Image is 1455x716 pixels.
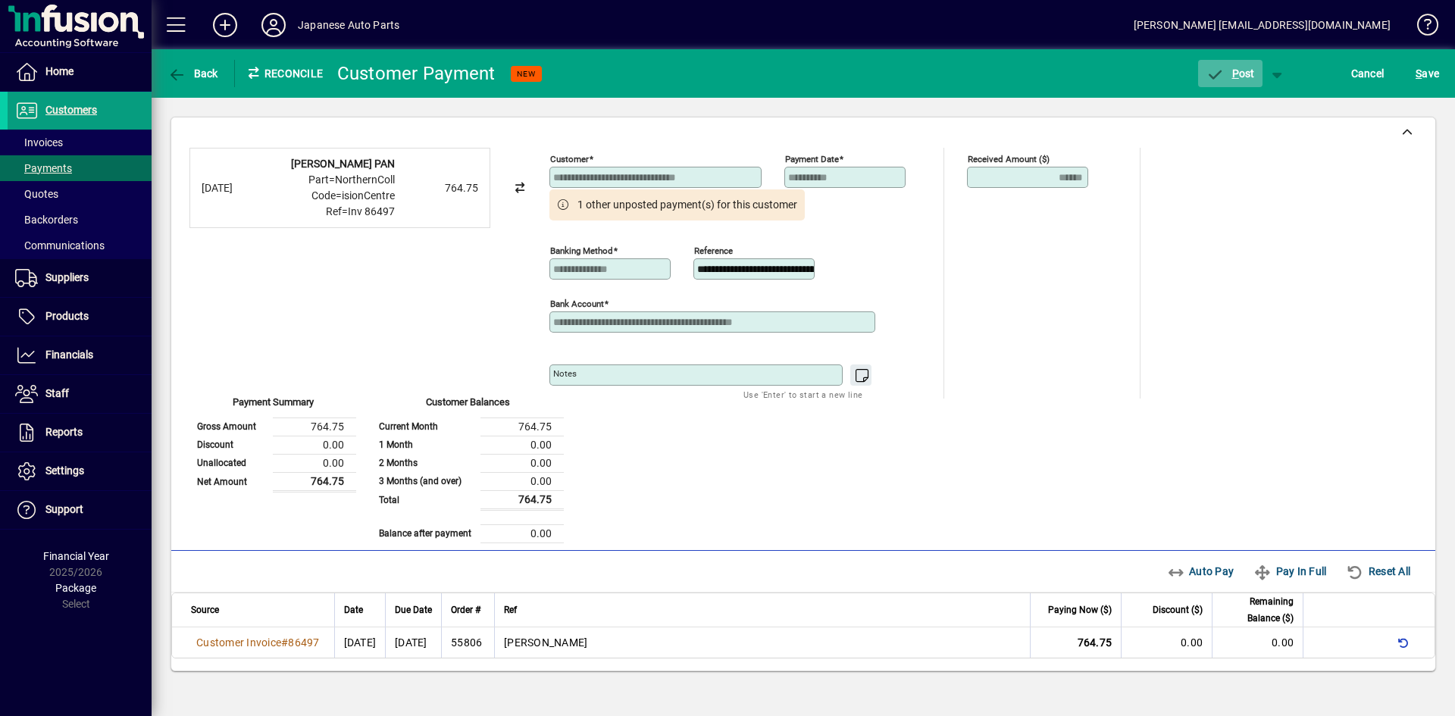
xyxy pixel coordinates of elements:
[371,395,564,417] div: Customer Balances
[45,426,83,438] span: Reports
[553,368,577,379] mat-label: Notes
[550,299,604,309] mat-label: Bank Account
[45,503,83,515] span: Support
[8,155,152,181] a: Payments
[371,472,480,490] td: 3 Months (and over)
[1134,13,1391,37] div: [PERSON_NAME] [EMAIL_ADDRESS][DOMAIN_NAME]
[395,602,432,618] span: Due Date
[273,436,356,454] td: 0.00
[371,399,564,543] app-page-summary-card: Customer Balances
[371,490,480,509] td: Total
[15,188,58,200] span: Quotes
[8,414,152,452] a: Reports
[344,602,363,618] span: Date
[45,104,97,116] span: Customers
[45,65,74,77] span: Home
[1232,67,1239,80] span: P
[1253,559,1326,583] span: Pay In Full
[189,454,273,472] td: Unallocated
[494,627,1030,658] td: [PERSON_NAME]
[8,53,152,91] a: Home
[45,349,93,361] span: Financials
[45,464,84,477] span: Settings
[15,214,78,226] span: Backorders
[1347,60,1388,87] button: Cancel
[201,11,249,39] button: Add
[8,375,152,413] a: Staff
[1181,636,1203,649] span: 0.00
[273,454,356,472] td: 0.00
[164,60,222,87] button: Back
[371,417,480,436] td: Current Month
[249,11,298,39] button: Profile
[1078,636,1112,649] span: 764.75
[1222,593,1294,627] span: Remaining Balance ($)
[371,436,480,454] td: 1 Month
[550,245,613,256] mat-label: Banking method
[337,61,496,86] div: Customer Payment
[480,436,564,454] td: 0.00
[45,387,69,399] span: Staff
[281,636,288,649] span: #
[8,452,152,490] a: Settings
[517,69,536,79] span: NEW
[288,636,319,649] span: 86497
[189,399,356,492] app-page-summary-card: Payment Summary
[344,636,377,649] span: [DATE]
[8,336,152,374] a: Financials
[1206,67,1255,80] span: ost
[152,60,235,87] app-page-header-button: Back
[968,154,1050,164] mat-label: Received Amount ($)
[1048,602,1112,618] span: Paying Now ($)
[8,181,152,207] a: Quotes
[504,602,517,618] span: Ref
[15,239,105,252] span: Communications
[202,180,262,196] div: [DATE]
[8,259,152,297] a: Suppliers
[189,395,356,417] div: Payment Summary
[480,417,564,436] td: 764.75
[1351,61,1385,86] span: Cancel
[1247,558,1332,585] button: Pay In Full
[1412,60,1443,87] button: Save
[1153,602,1203,618] span: Discount ($)
[43,550,109,562] span: Financial Year
[371,524,480,542] td: Balance after payment
[291,158,395,170] strong: [PERSON_NAME] PAN
[45,271,89,283] span: Suppliers
[1406,3,1436,52] a: Knowledge Base
[451,602,480,618] span: Order #
[55,582,96,594] span: Package
[45,310,89,322] span: Products
[785,154,839,164] mat-label: Payment Date
[550,154,589,164] mat-label: Customer
[480,472,564,490] td: 0.00
[191,634,325,651] a: Customer Invoice#86497
[8,207,152,233] a: Backorders
[480,524,564,542] td: 0.00
[298,13,399,37] div: Japanese Auto Parts
[480,490,564,509] td: 764.75
[196,636,281,649] span: Customer Invoice
[743,386,862,403] mat-hint: Use 'Enter' to start a new line
[15,136,63,149] span: Invoices
[1198,60,1263,87] button: Post
[577,197,797,213] span: 1 other unposted payment(s) for this customer
[385,627,441,658] td: [DATE]
[694,245,733,256] mat-label: Reference
[273,417,356,436] td: 764.75
[8,130,152,155] a: Invoices
[371,454,480,472] td: 2 Months
[235,61,326,86] div: Reconcile
[480,454,564,472] td: 0.00
[402,180,478,196] div: 764.75
[189,472,273,491] td: Net Amount
[167,67,218,80] span: Back
[1272,636,1294,649] span: 0.00
[1340,558,1416,585] button: Reset All
[441,627,494,658] td: 55806
[8,491,152,529] a: Support
[273,472,356,491] td: 764.75
[1416,61,1439,86] span: ave
[8,298,152,336] a: Products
